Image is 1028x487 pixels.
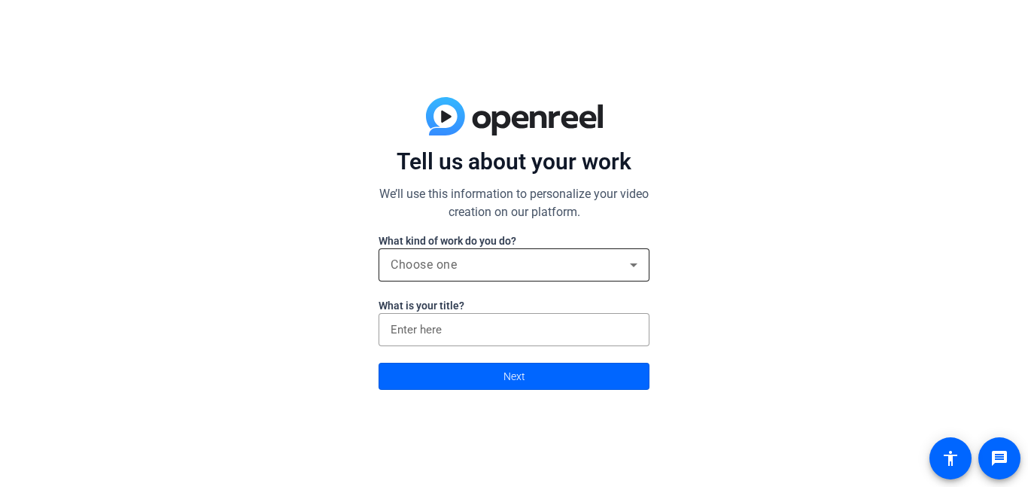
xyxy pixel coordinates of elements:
[379,233,649,248] label: What kind of work do you do?
[379,185,649,221] p: We’ll use this information to personalize your video creation on our platform.
[379,363,649,390] button: Next
[426,97,603,136] img: blue-gradient.svg
[379,298,649,313] label: What is your title?
[503,362,525,391] span: Next
[941,449,960,467] mat-icon: accessibility
[990,449,1008,467] mat-icon: message
[379,148,649,176] p: Tell us about your work
[391,257,457,272] span: Choose one
[391,321,637,339] input: Enter here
